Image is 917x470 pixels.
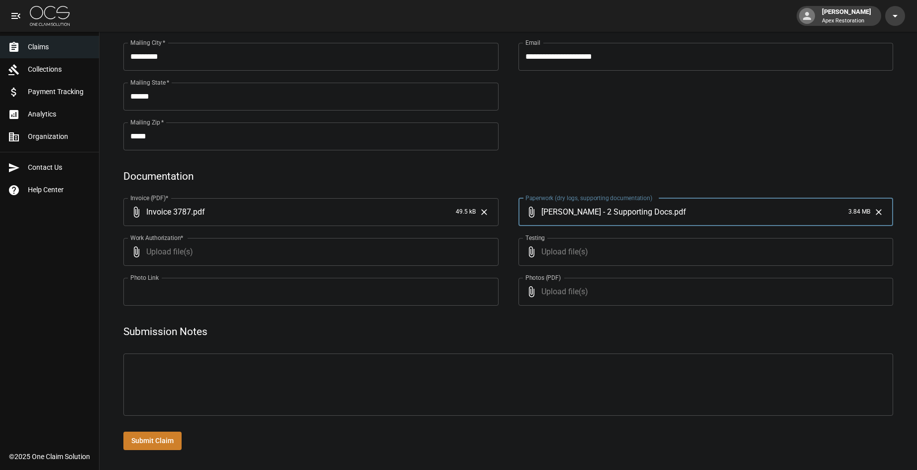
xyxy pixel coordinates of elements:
[28,109,91,119] span: Analytics
[28,87,91,97] span: Payment Tracking
[30,6,70,26] img: ocs-logo-white-transparent.png
[28,64,91,75] span: Collections
[871,205,886,220] button: Clear
[28,131,91,142] span: Organization
[130,234,184,242] label: Work Authorization*
[146,206,191,218] span: Invoice 3787
[541,238,867,266] span: Upload file(s)
[525,38,540,47] label: Email
[123,432,182,450] button: Submit Claim
[28,42,91,52] span: Claims
[6,6,26,26] button: open drawer
[130,273,159,282] label: Photo Link
[130,118,164,126] label: Mailing Zip
[525,194,652,202] label: Paperwork (dry logs, supporting documentation)
[848,207,870,217] span: 3.84 MB
[130,38,166,47] label: Mailing City
[191,206,205,218] span: . pdf
[672,206,686,218] span: . pdf
[822,17,871,25] p: Apex Restoration
[146,238,472,266] span: Upload file(s)
[456,207,476,217] span: 49.5 kB
[541,206,672,218] span: [PERSON_NAME] - 2 Supporting Docs
[28,162,91,173] span: Contact Us
[541,278,867,306] span: Upload file(s)
[9,452,90,462] div: © 2025 One Claim Solution
[525,273,561,282] label: Photos (PDF)
[28,185,91,195] span: Help Center
[130,78,169,87] label: Mailing State
[818,7,875,25] div: [PERSON_NAME]
[477,205,492,220] button: Clear
[525,234,545,242] label: Testing
[130,194,169,202] label: Invoice (PDF)*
